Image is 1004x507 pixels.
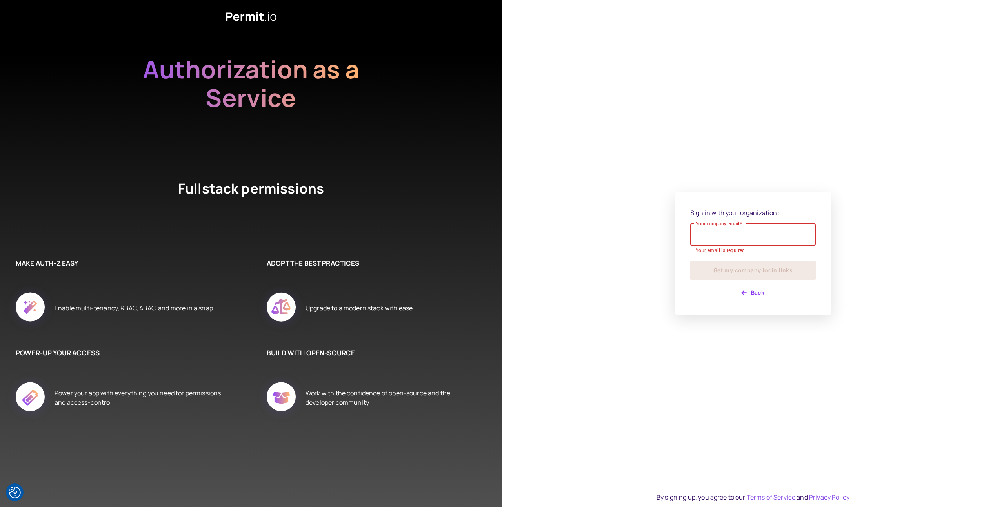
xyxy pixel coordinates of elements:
p: Your email is required [696,247,810,255]
p: Sign in with your organization: [690,208,816,217]
button: Consent Preferences [9,487,21,498]
h6: BUILD WITH OPEN-SOURCE [267,348,478,358]
div: By signing up, you agree to our and [657,493,849,502]
div: Enable multi-tenancy, RBAC, ABAC, and more in a snap [55,284,213,332]
a: Privacy Policy [809,493,849,502]
div: Upgrade to a modern stack with ease [306,284,413,332]
button: Get my company login links [690,261,816,280]
div: Work with the confidence of open-source and the developer community [306,373,478,422]
button: Back [690,286,816,299]
label: Your company email [696,220,742,227]
h6: POWER-UP YOUR ACCESS [16,348,227,358]
h4: Fullstack permissions [149,179,353,227]
img: Revisit consent button [9,487,21,498]
a: Terms of Service [747,493,795,502]
h6: ADOPT THE BEST PRACTICES [267,258,478,268]
h6: MAKE AUTH-Z EASY [16,258,227,268]
div: Power your app with everything you need for permissions and access-control [55,373,227,422]
h2: Authorization as a Service [118,55,384,141]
